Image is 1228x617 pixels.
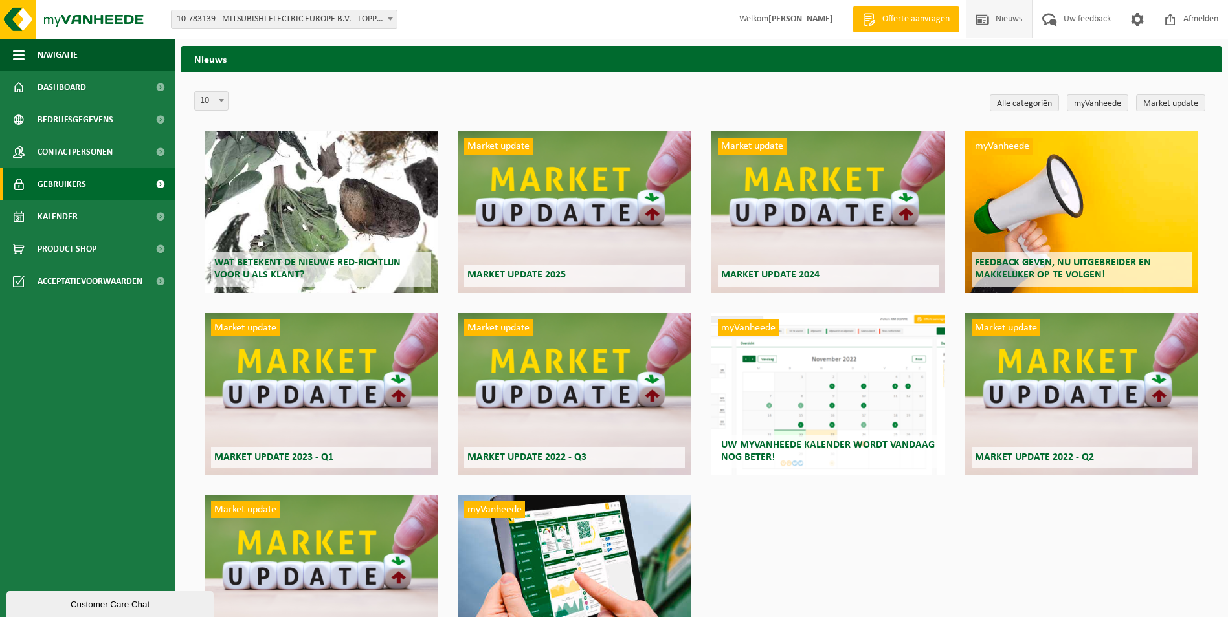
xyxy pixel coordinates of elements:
[853,6,959,32] a: Offerte aanvragen
[972,138,1033,155] span: myVanheede
[711,313,944,475] a: myVanheede Uw myVanheede kalender wordt vandaag nog beter!
[879,13,953,26] span: Offerte aanvragen
[768,14,833,24] strong: [PERSON_NAME]
[721,440,935,462] span: Uw myVanheede kalender wordt vandaag nog beter!
[1067,94,1128,111] a: myVanheede
[38,39,78,71] span: Navigatie
[195,92,228,110] span: 10
[965,313,1198,475] a: Market update Market update 2022 - Q2
[464,501,525,518] span: myVanheede
[38,200,78,233] span: Kalender
[464,138,533,155] span: Market update
[721,270,820,280] span: Market update 2024
[205,131,438,293] a: Wat betekent de nieuwe RED-richtlijn voor u als klant?
[718,319,779,336] span: myVanheede
[205,313,438,475] a: Market update Market update 2023 - Q1
[972,319,1040,336] span: Market update
[38,233,96,265] span: Product Shop
[194,91,229,111] span: 10
[711,131,944,293] a: Market update Market update 2024
[975,452,1094,462] span: Market update 2022 - Q2
[214,257,401,280] span: Wat betekent de nieuwe RED-richtlijn voor u als klant?
[467,270,566,280] span: Market update 2025
[38,265,142,298] span: Acceptatievoorwaarden
[990,94,1059,111] a: Alle categoriën
[211,501,280,518] span: Market update
[718,138,787,155] span: Market update
[211,319,280,336] span: Market update
[38,136,113,168] span: Contactpersonen
[181,46,1222,71] h2: Nieuws
[38,71,86,103] span: Dashboard
[975,257,1151,280] span: Feedback geven, nu uitgebreider en makkelijker op te volgen!
[458,313,691,475] a: Market update Market update 2022 - Q3
[965,131,1198,293] a: myVanheede Feedback geven, nu uitgebreider en makkelijker op te volgen!
[458,131,691,293] a: Market update Market update 2025
[214,452,333,462] span: Market update 2023 - Q1
[172,10,397,28] span: 10-783139 - MITSUBISHI ELECTRIC EUROPE B.V. - LOPPEM
[467,452,586,462] span: Market update 2022 - Q3
[1136,94,1205,111] a: Market update
[38,103,113,136] span: Bedrijfsgegevens
[464,319,533,336] span: Market update
[38,168,86,200] span: Gebruikers
[171,10,397,29] span: 10-783139 - MITSUBISHI ELECTRIC EUROPE B.V. - LOPPEM
[6,589,216,617] iframe: chat widget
